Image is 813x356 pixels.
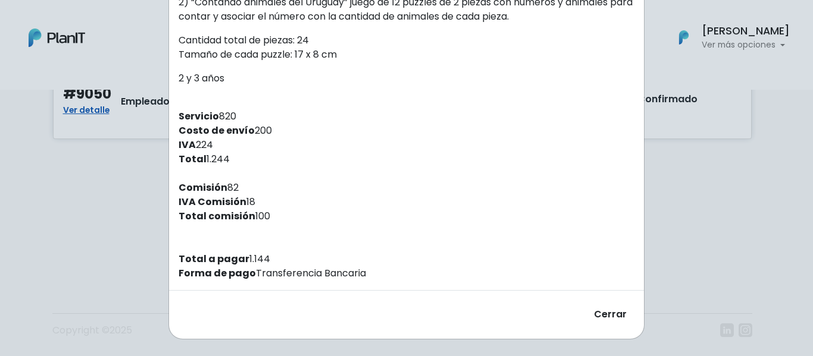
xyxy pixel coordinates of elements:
p: 2 y 3 años [179,71,634,86]
strong: Total comisión [179,209,255,223]
button: Cerrar [586,300,634,329]
strong: Total a pagar [179,252,249,266]
strong: Comisión [179,181,227,194]
strong: Total [179,152,207,166]
strong: Costo de envío [179,124,255,137]
strong: Servicio [179,109,219,123]
div: ¿Necesitás ayuda? [61,11,171,34]
strong: Forma de pago [179,266,256,280]
strong: IVA Comisión [179,195,246,209]
strong: IVA [179,138,196,152]
p: Cantidad total de piezas: 24 Tamaño de cada puzzle: 17 x 8 cm [179,33,634,62]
